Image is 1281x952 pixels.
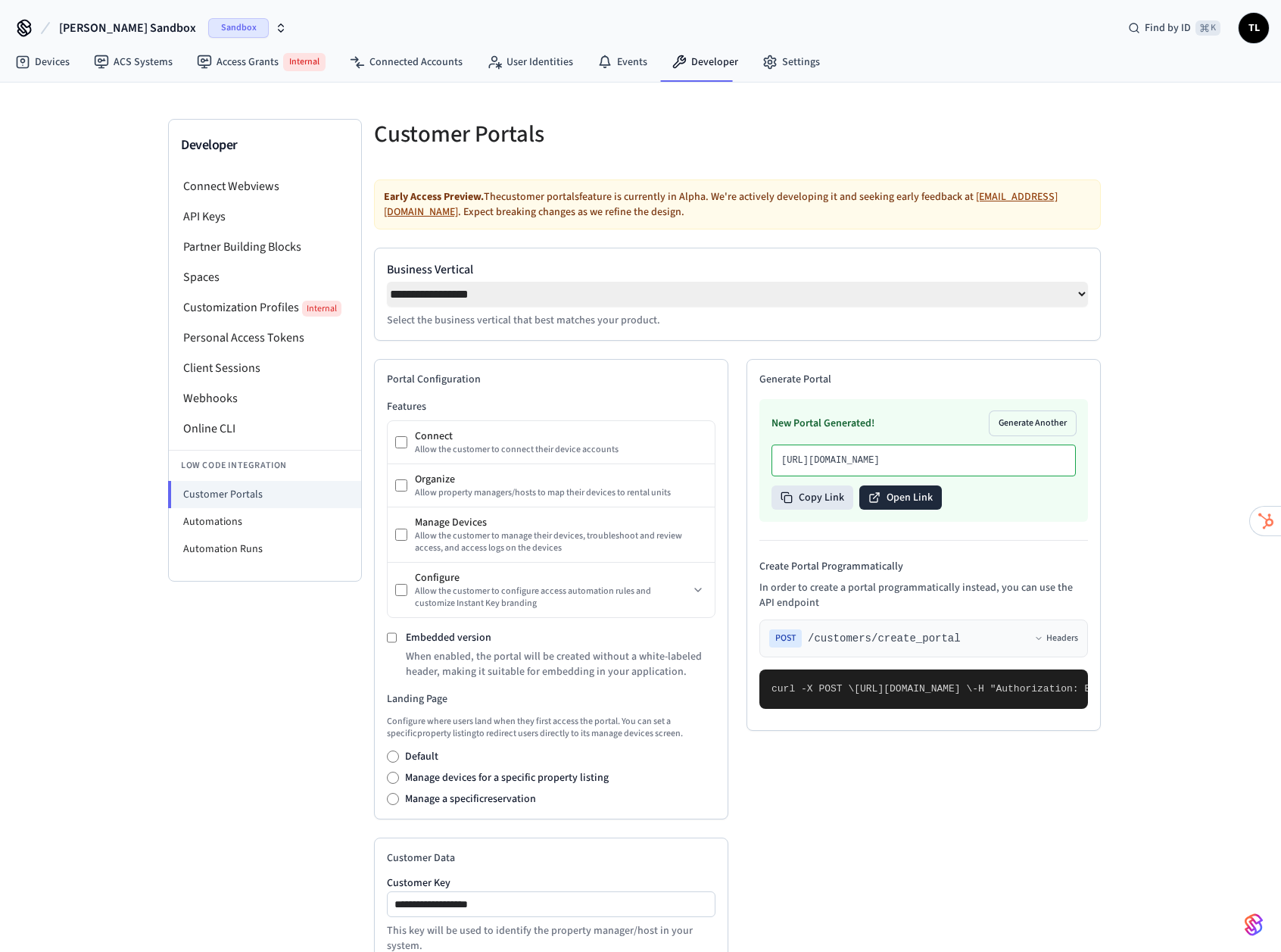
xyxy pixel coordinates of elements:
button: TL [1239,13,1269,43]
a: Events [585,48,659,76]
a: Devices [3,48,82,76]
li: Customer Portals [168,481,361,508]
h4: Create Portal Programmatically [759,559,1088,574]
span: ⌘ K [1195,20,1220,36]
li: Automation Runs [169,535,361,563]
div: Organize [415,472,707,487]
h3: Developer [181,135,349,156]
label: Customer Key [387,878,715,888]
p: Configure where users land when they first access the portal. You can set a specific property lis... [387,716,715,740]
span: curl -X POST \ [771,683,854,694]
h2: Customer Data [387,851,715,866]
strong: Early Access Preview. [384,189,484,204]
a: Settings [750,48,832,76]
div: Configure [415,570,689,585]
p: In order to create a portal programmatically instead, you can use the API endpoint [759,580,1088,610]
li: Online CLI [169,414,361,444]
span: Internal [302,301,341,317]
label: Embedded version [406,630,491,645]
a: User Identities [475,48,585,76]
li: Partner Building Blocks [169,232,361,262]
span: Find by ID [1145,20,1191,36]
div: Allow the customer to manage their devices, troubleshoot and review access, and access logs on th... [415,530,707,554]
button: Generate Another [990,411,1076,435]
h5: Customer Portals [374,119,728,150]
a: Connected Accounts [338,48,475,76]
span: [PERSON_NAME] Sandbox [59,19,196,37]
p: Select the business vertical that best matches your product. [387,313,1088,328]
li: Webhooks [169,383,361,414]
a: ACS Systems [82,48,185,76]
p: [URL][DOMAIN_NAME] [781,454,1066,467]
h3: Features [387,399,715,414]
div: Manage Devices [415,515,707,530]
span: [URL][DOMAIN_NAME] \ [854,683,972,694]
li: Connect Webviews [169,171,361,201]
button: Headers [1034,632,1078,645]
li: Low Code Integration [169,450,361,481]
div: Find by ID⌘ K [1116,14,1233,42]
span: /customers/create_portal [808,631,961,646]
span: TL [1240,14,1267,42]
div: Allow the customer to configure access automation rules and customize Instant Key branding [415,585,689,610]
h3: Landing Page [387,691,715,707]
li: Personal Access Tokens [169,323,361,353]
li: Client Sessions [169,353,361,383]
li: Customization Profiles [169,292,361,323]
h2: Portal Configuration [387,372,715,387]
span: POST [769,629,802,648]
span: -H "Authorization: Bearer seam_api_key_123456" \ [972,683,1255,694]
div: Allow the customer to connect their device accounts [415,444,707,456]
h3: New Portal Generated! [771,416,874,431]
div: Allow property managers/hosts to map their devices to rental units [415,487,707,499]
img: SeamLogoGradient.69752ec5.svg [1245,913,1263,937]
h2: Generate Portal [759,372,1088,387]
a: Developer [659,48,750,76]
button: Open Link [859,485,942,510]
label: Default [405,749,438,764]
div: The customer portals feature is currently in Alpha. We're actively developing it and seeking earl... [374,179,1101,229]
li: Spaces [169,262,361,292]
label: Manage devices for a specific property listing [405,770,609,785]
li: API Keys [169,201,361,232]
p: When enabled, the portal will be created without a white-labeled header, making it suitable for e... [406,649,715,679]
label: Manage a specific reservation [405,791,536,807]
a: [EMAIL_ADDRESS][DOMAIN_NAME] [384,189,1058,220]
span: Sandbox [208,18,269,38]
div: Connect [415,429,707,444]
button: Copy Link [771,485,853,510]
a: Access GrantsInternal [185,47,338,77]
span: Internal [283,53,326,71]
li: Automations [169,508,361,535]
label: Business Vertical [387,261,1088,279]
